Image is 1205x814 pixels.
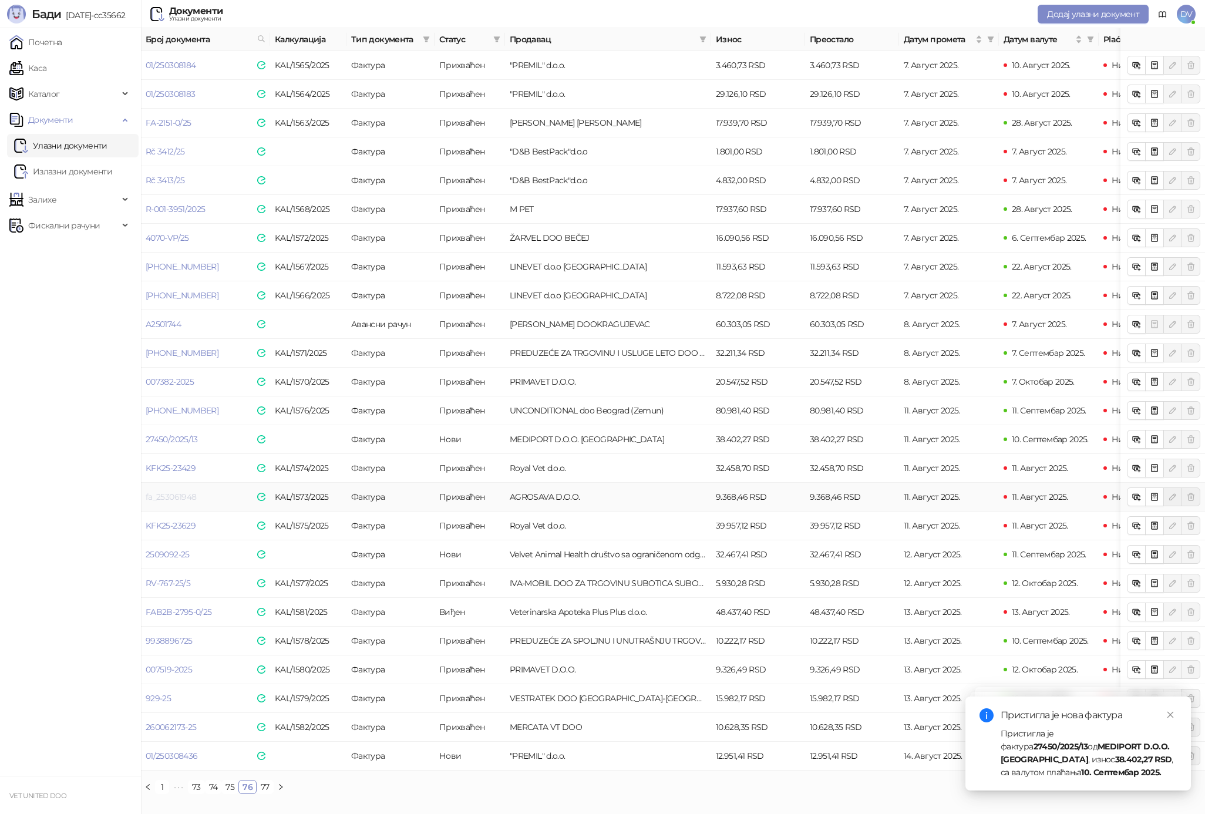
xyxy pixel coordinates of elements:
span: 7. Август 2025. [1012,175,1066,186]
td: 39.957,12 RSD [805,512,899,540]
td: 9.368,46 RSD [711,483,805,512]
td: KAL/1573/2025 [270,483,346,512]
td: KAL/1568/2025 [270,195,346,224]
td: Прихваћен [435,454,505,483]
img: e-Faktura [257,435,265,443]
td: LINEVET d.o.o Nova Pazova [505,253,711,281]
td: Прихваћен [435,569,505,598]
li: 74 [205,780,222,794]
span: Није плаћено [1112,607,1166,617]
span: [DATE]-cc35662 [61,10,125,21]
td: Фактура [346,109,435,137]
td: 17.937,60 RSD [711,195,805,224]
div: Документи [169,6,223,16]
img: Ulazni dokumenti [150,7,164,21]
span: Статус [439,33,489,46]
td: MILAGRO TIM DOO [505,109,711,137]
span: Није плаћено [1112,405,1166,416]
td: Прихваћен [435,195,505,224]
td: Royal Vet d.o.o. [505,454,711,483]
td: 1.801,00 RSD [711,137,805,166]
span: Документи [28,108,73,132]
a: Ulazni dokumentiУлазни документи [14,134,107,157]
td: Фактура [346,512,435,540]
span: 6. Септембар 2025. [1012,233,1086,243]
img: e-Faktura [257,464,265,472]
span: 7. Август 2025. [1012,146,1066,157]
td: 7. Август 2025. [899,281,999,310]
td: 11.593,63 RSD [711,253,805,281]
span: Број документа [146,33,253,46]
td: KAL/1572/2025 [270,224,346,253]
td: M PET [505,195,711,224]
li: 75 [221,780,238,794]
a: 007519-2025 [146,664,192,675]
span: Није плаћено [1112,376,1166,387]
td: 80.981,40 RSD [805,396,899,425]
img: e-Faktura [257,234,265,242]
span: close [1166,711,1174,719]
span: Није плаћено [1112,635,1166,646]
td: 60.303,05 RSD [805,310,899,339]
td: 32.458,70 RSD [805,454,899,483]
td: 20.547,52 RSD [805,368,899,396]
td: 4.832,00 RSD [711,166,805,195]
span: 7. Октобар 2025. [1012,376,1075,387]
a: KFK25-23629 [146,520,196,531]
span: Није плаћено [1112,204,1166,214]
a: Close [1164,708,1177,721]
td: UNCONDITIONAL doo Beograd (Zemun) [505,396,711,425]
td: Фактура [346,368,435,396]
td: 1.801,00 RSD [805,137,899,166]
li: 77 [257,780,274,794]
a: 01/250308436 [146,751,197,761]
span: 10. Август 2025. [1012,89,1071,99]
td: Прихваћен [435,281,505,310]
td: KAL/1577/2025 [270,569,346,598]
span: Није плаћено [1112,175,1166,186]
li: 73 [188,780,205,794]
span: DV [1177,5,1196,23]
span: Није плаћено [1112,434,1166,445]
td: Авансни рачун [346,310,435,339]
span: 13. Август 2025. [1012,607,1070,617]
td: Прихваћен [435,339,505,368]
a: 1 [156,781,169,793]
span: 7. Септембар 2025. [1012,348,1085,358]
td: 5.930,28 RSD [711,569,805,598]
td: Royal Vet d.o.o. [505,512,711,540]
a: 76 [239,781,256,793]
td: Фактура [346,598,435,627]
td: 3.460,73 RSD [711,51,805,80]
a: FA-2151-0/25 [146,117,191,128]
span: Није плаћено [1112,463,1166,473]
a: KFK25-23429 [146,463,196,473]
span: 10. Август 2025. [1012,60,1071,70]
span: filter [493,36,500,43]
td: Прихваћен [435,166,505,195]
span: Није плаћено [1112,520,1166,531]
td: 11.593,63 RSD [805,253,899,281]
td: "PREMIL" d.o.o. [505,51,711,80]
td: Прихваћен [435,396,505,425]
td: Прихваћен [435,109,505,137]
td: Прихваћен [435,80,505,109]
td: 8.722,08 RSD [711,281,805,310]
img: e-Faktura [257,694,265,702]
span: left [144,783,152,791]
td: LINEVET d.o.o Nova Pazova [505,281,711,310]
td: 13. Август 2025. [899,627,999,655]
td: 32.467,41 RSD [711,540,805,569]
img: Logo [7,5,26,23]
img: e-Faktura [257,522,265,530]
td: 10.222,17 RSD [805,627,899,655]
span: filter [420,31,432,48]
span: filter [491,31,503,48]
td: Фактура [346,540,435,569]
td: Фактура [346,627,435,655]
td: ŽARVEL DOO BEČEJ [505,224,711,253]
span: Није плаћено [1112,549,1166,560]
span: Датум валуте [1004,33,1073,46]
span: Није плаћено [1112,348,1166,358]
td: Фактура [346,51,435,80]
